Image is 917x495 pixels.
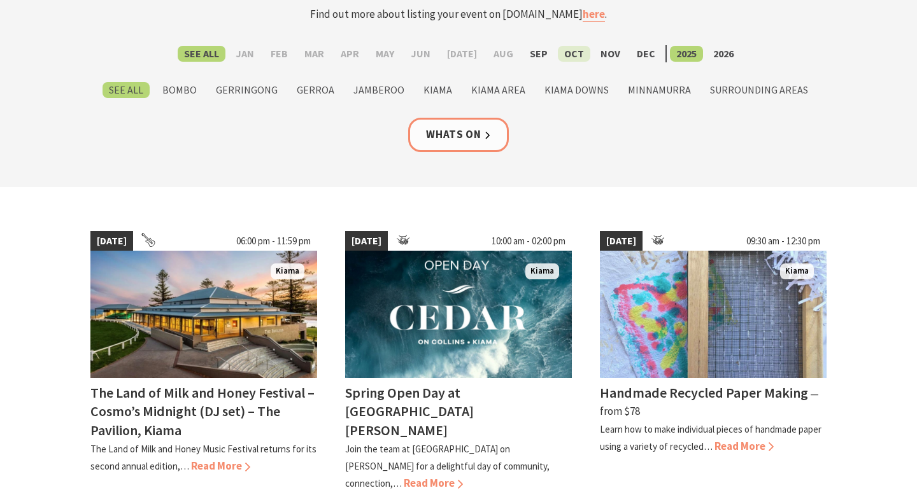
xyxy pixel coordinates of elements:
[345,443,550,489] p: Join the team at [GEOGRAPHIC_DATA] on [PERSON_NAME] for a delightful day of community, connection,…
[264,46,294,62] label: Feb
[583,7,605,22] a: here
[600,423,821,452] p: Learn how to make individual pieces of handmade paper using a variety of recycled…
[600,231,643,251] span: [DATE]
[178,46,225,62] label: See All
[90,231,133,251] span: [DATE]
[740,231,827,251] span: 09:30 am - 12:30 pm
[558,46,590,62] label: Oct
[290,82,341,98] label: Gerroa
[90,443,316,472] p: The Land of Milk and Honey Music Festival returns for its second annual edition,…
[600,251,827,378] img: Handmade Paper
[230,231,317,251] span: 06:00 pm - 11:59 pm
[298,46,331,62] label: Mar
[417,82,458,98] label: Kiama
[670,46,703,62] label: 2025
[622,82,697,98] label: Minnamurra
[345,231,572,492] a: [DATE] 10:00 am - 02:00 pm Kiama Spring Open Day at [GEOGRAPHIC_DATA][PERSON_NAME] Join the team ...
[704,82,814,98] label: Surrounding Areas
[630,46,662,62] label: Dec
[404,46,437,62] label: Jun
[334,46,366,62] label: Apr
[103,82,150,98] label: See All
[487,46,520,62] label: Aug
[404,476,463,490] span: Read More
[600,231,827,492] a: [DATE] 09:30 am - 12:30 pm Handmade Paper Kiama Handmade Recycled Paper Making ⁠— from $78 Learn ...
[210,82,284,98] label: Gerringong
[594,46,627,62] label: Nov
[523,46,554,62] label: Sep
[345,384,474,438] h4: Spring Open Day at [GEOGRAPHIC_DATA][PERSON_NAME]
[485,231,572,251] span: 10:00 am - 02:00 pm
[714,439,774,453] span: Read More
[408,118,509,151] a: Whats On
[90,231,317,492] a: [DATE] 06:00 pm - 11:59 pm Land of Milk an Honey Festival Kiama The Land of Milk and Honey Festiv...
[345,231,388,251] span: [DATE]
[209,6,708,23] p: Find out more about listing your event on [DOMAIN_NAME] .
[780,263,814,279] span: Kiama
[441,46,483,62] label: [DATE]
[347,82,411,98] label: Jamberoo
[465,82,532,98] label: Kiama Area
[90,251,317,378] img: Land of Milk an Honey Festival
[271,263,304,279] span: Kiama
[538,82,615,98] label: Kiama Downs
[525,263,559,279] span: Kiama
[600,384,808,401] h4: Handmade Recycled Paper Making
[369,46,401,62] label: May
[191,459,250,473] span: Read More
[229,46,260,62] label: Jan
[707,46,740,62] label: 2026
[156,82,203,98] label: Bombo
[90,384,315,438] h4: The Land of Milk and Honey Festival – Cosmo’s Midnight (DJ set) – The Pavilion, Kiama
